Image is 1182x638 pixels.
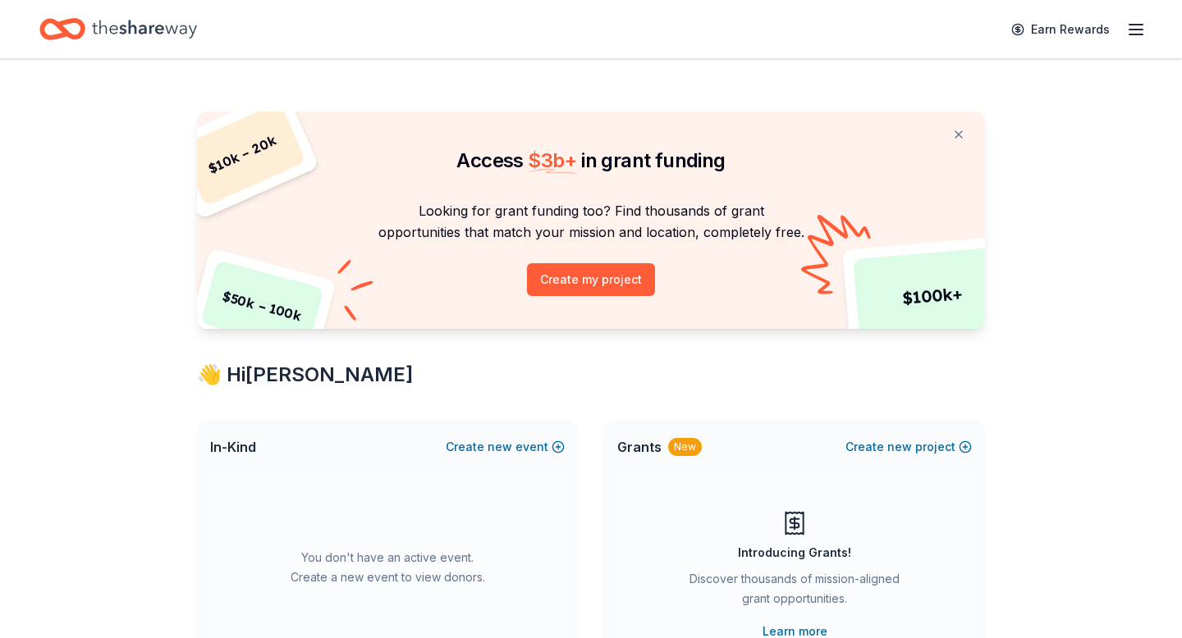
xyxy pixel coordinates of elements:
button: Create my project [527,263,655,296]
button: Createnewevent [446,437,565,457]
a: Home [39,10,197,48]
div: Discover thousands of mission-aligned grant opportunities. [683,569,906,615]
span: new [887,437,912,457]
span: $ 3b + [528,148,577,172]
a: Earn Rewards [1001,15,1120,44]
div: 👋 Hi [PERSON_NAME] [197,362,985,388]
div: Introducing Grants! [738,543,851,563]
span: Grants [617,437,662,457]
button: Createnewproject [845,437,972,457]
p: Looking for grant funding too? Find thousands of grant opportunities that match your mission and ... [217,200,965,244]
div: $ 10k – 20k [179,102,307,207]
span: new [488,437,512,457]
span: Access in grant funding [456,148,725,172]
span: In-Kind [210,437,256,457]
div: New [668,438,702,456]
